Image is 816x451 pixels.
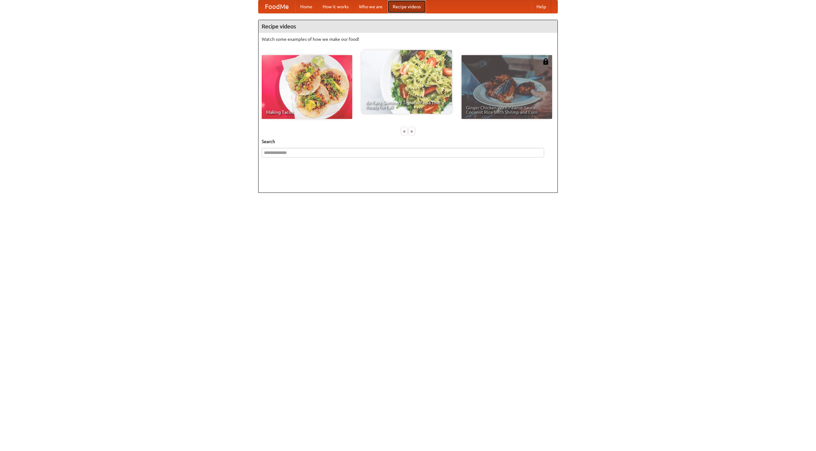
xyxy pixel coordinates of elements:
a: Home [295,0,317,13]
div: « [401,127,407,135]
h5: Search [262,138,554,145]
a: An Easy, Summery Tomato Pasta That's Ready for Fall [361,50,452,114]
a: Who we are [354,0,388,13]
a: FoodMe [259,0,295,13]
p: Watch some examples of how we make our food! [262,36,554,42]
h4: Recipe videos [259,20,557,33]
a: Making Tacos [262,55,352,119]
img: 483408.png [543,58,549,65]
a: Recipe videos [388,0,426,13]
a: How it works [317,0,354,13]
span: Making Tacos [266,110,348,114]
a: Help [531,0,551,13]
span: An Easy, Summery Tomato Pasta That's Ready for Fall [366,100,448,109]
div: » [409,127,415,135]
